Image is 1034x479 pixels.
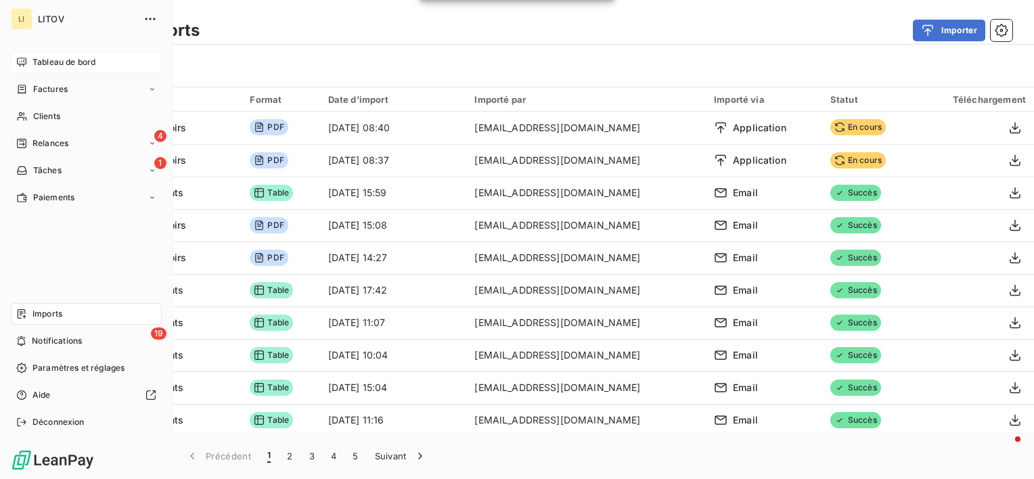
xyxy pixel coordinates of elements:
span: Succès [830,250,881,266]
span: Factures [33,83,68,95]
div: LI [11,8,32,30]
span: Clients [33,110,60,122]
span: Email [733,381,758,394]
span: Aide [32,389,51,401]
iframe: Intercom live chat [988,433,1020,465]
td: [EMAIL_ADDRESS][DOMAIN_NAME] [466,274,706,306]
span: Email [733,251,758,265]
span: PDF [250,250,288,266]
span: Application [733,121,786,135]
span: Succès [830,217,881,233]
td: [DATE] 15:04 [320,371,467,404]
span: LITOV [38,14,135,24]
td: [EMAIL_ADDRESS][DOMAIN_NAME] [466,112,706,144]
span: Déconnexion [32,416,85,428]
span: Table [250,412,293,428]
span: Paramètres et réglages [32,362,125,374]
span: Relances [32,137,68,150]
span: Table [250,282,293,298]
button: 1 [259,442,279,470]
button: 2 [279,442,300,470]
span: Email [733,413,758,427]
td: [DATE] 11:07 [320,306,467,339]
td: [EMAIL_ADDRESS][DOMAIN_NAME] [466,306,706,339]
button: 4 [323,442,344,470]
span: 1 [154,157,166,169]
span: Paiements [33,191,74,204]
td: [DATE] 15:59 [320,177,467,209]
td: [DATE] 10:04 [320,339,467,371]
span: En cours [830,152,886,168]
td: [EMAIL_ADDRESS][DOMAIN_NAME] [466,144,706,177]
div: Téléchargement [924,94,1026,105]
span: Table [250,380,293,396]
button: Précédent [177,442,259,470]
span: Succès [830,412,881,428]
span: Succès [830,347,881,363]
span: Email [733,316,758,329]
span: 19 [151,327,166,340]
span: Succès [830,315,881,331]
td: [DATE] 11:16 [320,404,467,436]
button: 3 [301,442,323,470]
td: [EMAIL_ADDRESS][DOMAIN_NAME] [466,404,706,436]
td: [DATE] 17:42 [320,274,467,306]
button: 5 [344,442,366,470]
span: PDF [250,119,288,135]
span: En cours [830,119,886,135]
td: [DATE] 08:37 [320,144,467,177]
span: 1 [267,449,271,463]
span: Notifications [32,335,82,347]
td: [EMAIL_ADDRESS][DOMAIN_NAME] [466,339,706,371]
span: 4 [154,130,166,142]
span: Succès [830,282,881,298]
td: [DATE] 08:40 [320,112,467,144]
span: Tableau de bord [32,56,95,68]
td: [EMAIL_ADDRESS][DOMAIN_NAME] [466,209,706,242]
span: Succès [830,185,881,201]
span: Table [250,315,293,331]
span: Application [733,154,786,167]
span: Table [250,185,293,201]
span: PDF [250,152,288,168]
td: [EMAIL_ADDRESS][DOMAIN_NAME] [466,177,706,209]
div: Importé par [474,94,698,105]
a: Aide [11,384,162,406]
img: Logo LeanPay [11,449,95,471]
button: Importer [913,20,985,41]
div: Statut [830,94,909,105]
td: [EMAIL_ADDRESS][DOMAIN_NAME] [466,371,706,404]
span: Email [733,219,758,232]
div: Format [250,94,311,105]
button: Suivant [367,442,435,470]
div: Date d’import [328,94,459,105]
span: Email [733,348,758,362]
span: Email [733,283,758,297]
span: Tâches [33,164,62,177]
td: [DATE] 15:08 [320,209,467,242]
span: PDF [250,217,288,233]
td: [DATE] 14:27 [320,242,467,274]
div: Importé via [714,94,814,105]
span: Email [733,186,758,200]
span: Imports [32,308,62,320]
span: Succès [830,380,881,396]
td: [EMAIL_ADDRESS][DOMAIN_NAME] [466,242,706,274]
span: Table [250,347,293,363]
